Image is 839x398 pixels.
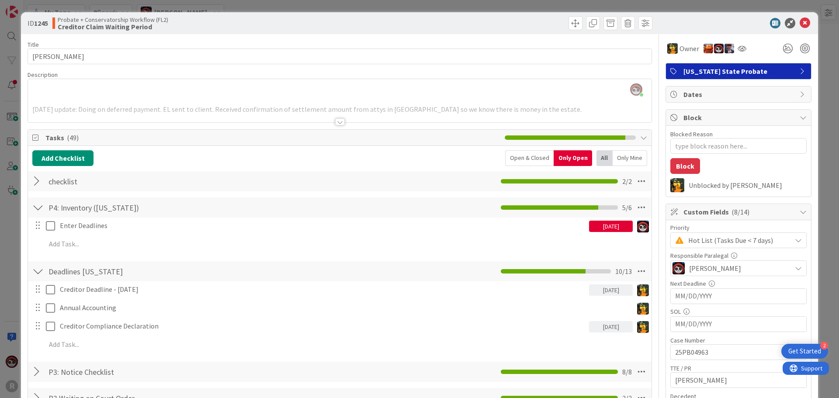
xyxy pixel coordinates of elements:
[637,221,649,232] img: JS
[683,89,795,100] span: Dates
[45,200,242,215] input: Add Checklist...
[45,364,242,380] input: Add Checklist...
[58,23,168,30] b: Creditor Claim Waiting Period
[788,347,821,356] div: Get Started
[34,19,48,28] b: 1245
[589,221,633,232] div: [DATE]
[670,364,691,372] label: TTE / PR
[667,43,678,54] img: MR
[45,263,242,279] input: Add Checklist...
[60,303,629,313] p: Annual Accounting
[683,207,795,217] span: Custom Fields
[688,234,787,246] span: Hot List (Tasks Due < 7 days)
[670,280,807,287] div: Next Deadline
[622,176,632,187] span: 2 / 2
[670,130,713,138] label: Blocked Reason
[670,178,684,192] img: MR
[32,150,94,166] button: Add Checklist
[505,150,554,166] div: Open & Closed
[680,43,699,54] span: Owner
[689,263,741,273] span: [PERSON_NAME]
[60,221,586,231] p: Enter Deadlines
[675,317,802,332] input: MM/DD/YYYY
[683,66,795,76] span: [US_STATE] State Probate
[689,181,807,189] div: Unblocked by [PERSON_NAME]
[18,1,40,12] span: Support
[637,284,649,296] img: MR
[683,112,795,123] span: Block
[630,83,642,96] img: efyPljKj6gaW2F5hrzZcLlhqqXRxmi01.png
[60,284,586,294] p: Creditor Deadline - [DATE]
[67,133,79,142] span: ( 49 )
[596,150,613,166] div: All
[637,303,649,315] img: MR
[58,16,168,23] span: Probate + Conservatorship Workflow (FL2)
[673,262,685,274] img: JS
[675,289,802,304] input: MM/DD/YYYY
[589,321,633,332] div: [DATE]
[670,158,700,174] button: Block
[622,367,632,377] span: 8 / 8
[613,150,647,166] div: Only Mine
[670,308,807,315] div: SOL
[28,48,652,64] input: type card name here...
[589,284,633,296] div: [DATE]
[725,44,734,53] img: ML
[28,71,58,79] span: Description
[60,321,586,331] p: Creditor Compliance Declaration
[714,44,724,53] img: JS
[45,132,500,143] span: Tasks
[670,225,807,231] div: Priority
[622,202,632,213] span: 5 / 6
[704,44,713,53] img: KA
[45,173,242,189] input: Add Checklist...
[732,208,749,216] span: ( 8/14 )
[28,18,48,28] span: ID
[615,266,632,277] span: 10 / 13
[781,344,828,359] div: Open Get Started checklist, remaining modules: 2
[670,253,807,259] div: Responsible Paralegal
[820,342,828,350] div: 2
[28,41,39,48] label: Title
[637,321,649,333] img: MR
[670,336,705,344] label: Case Number
[554,150,592,166] div: Only Open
